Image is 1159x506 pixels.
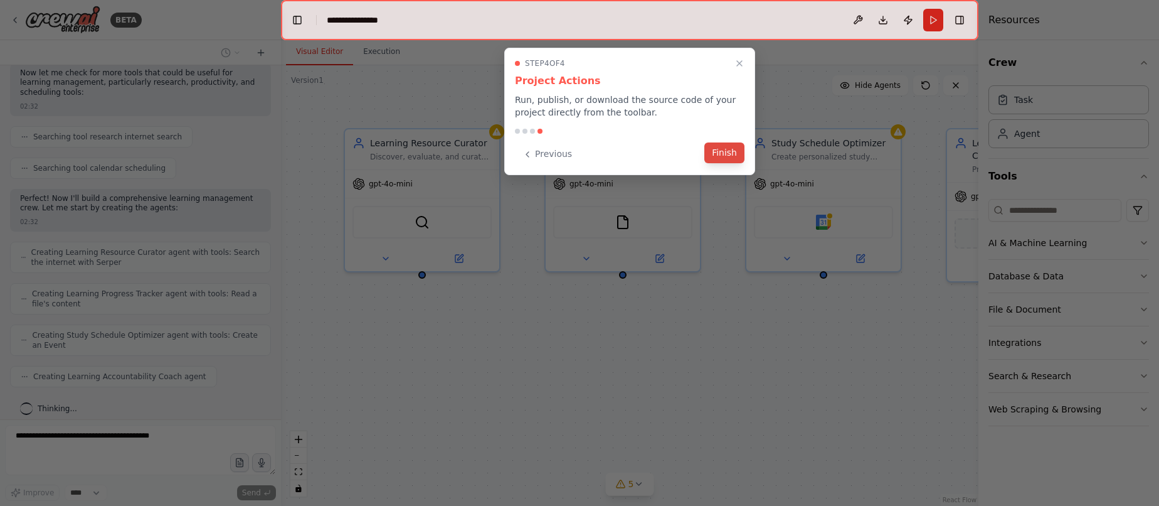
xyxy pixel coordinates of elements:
[732,56,747,71] button: Close walkthrough
[704,143,744,163] button: Finish
[515,144,579,164] button: Previous
[288,11,306,29] button: Hide left sidebar
[525,58,565,68] span: Step 4 of 4
[515,94,744,119] p: Run, publish, or download the source code of your project directly from the toolbar.
[515,73,744,89] h3: Project Actions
